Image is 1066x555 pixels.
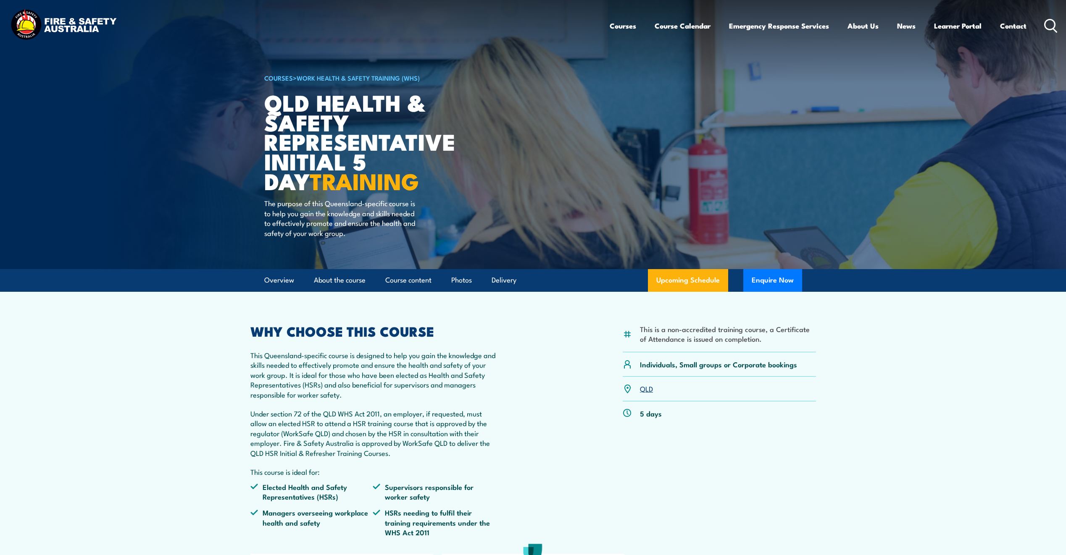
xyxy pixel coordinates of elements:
li: Managers overseeing workplace health and safety [250,508,373,537]
strong: TRAINING [310,163,419,198]
a: About the course [314,269,366,291]
a: Overview [264,269,294,291]
p: This Queensland-specific course is designed to help you gain the knowledge and skills needed to e... [250,350,496,399]
a: Photos [451,269,472,291]
p: The purpose of this Queensland-specific course is to help you gain the knowledge and skills neede... [264,198,418,238]
a: Learner Portal [934,15,982,37]
h6: > [264,73,472,83]
a: Delivery [492,269,516,291]
h1: QLD Health & Safety Representative Initial 5 Day [264,92,472,191]
button: Enquire Now [743,269,802,292]
a: Work Health & Safety Training (WHS) [297,73,420,82]
a: COURSES [264,73,293,82]
a: Upcoming Schedule [648,269,728,292]
a: Contact [1000,15,1027,37]
p: 5 days [640,408,662,418]
a: Emergency Response Services [729,15,829,37]
p: Individuals, Small groups or Corporate bookings [640,359,797,369]
p: Under section 72 of the QLD WHS Act 2011, an employer, if requested, must allow an elected HSR to... [250,408,496,458]
h2: WHY CHOOSE THIS COURSE [250,325,496,337]
a: About Us [848,15,879,37]
p: This course is ideal for: [250,467,496,476]
a: QLD [640,383,653,393]
li: This is a non-accredited training course, a Certificate of Attendance is issued on completion. [640,324,816,344]
li: Supervisors responsible for worker safety [373,482,495,502]
li: HSRs needing to fulfil their training requirements under the WHS Act 2011 [373,508,495,537]
li: Elected Health and Safety Representatives (HSRs) [250,482,373,502]
a: Course Calendar [655,15,711,37]
a: Course content [385,269,432,291]
a: Courses [610,15,636,37]
a: News [897,15,916,37]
